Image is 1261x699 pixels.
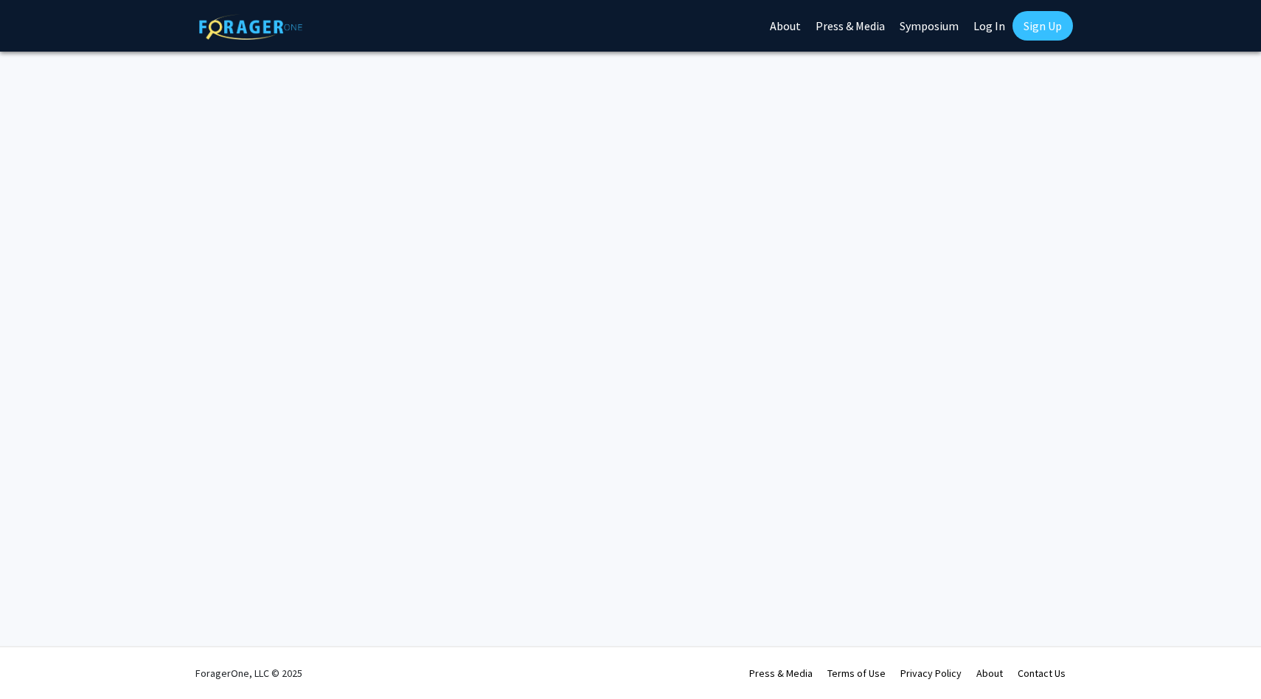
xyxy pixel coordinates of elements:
a: Terms of Use [827,667,886,680]
div: ForagerOne, LLC © 2025 [195,647,302,699]
a: Press & Media [749,667,813,680]
img: ForagerOne Logo [199,14,302,40]
a: Contact Us [1018,667,1066,680]
a: Sign Up [1012,11,1073,41]
a: Privacy Policy [900,667,962,680]
a: About [976,667,1003,680]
